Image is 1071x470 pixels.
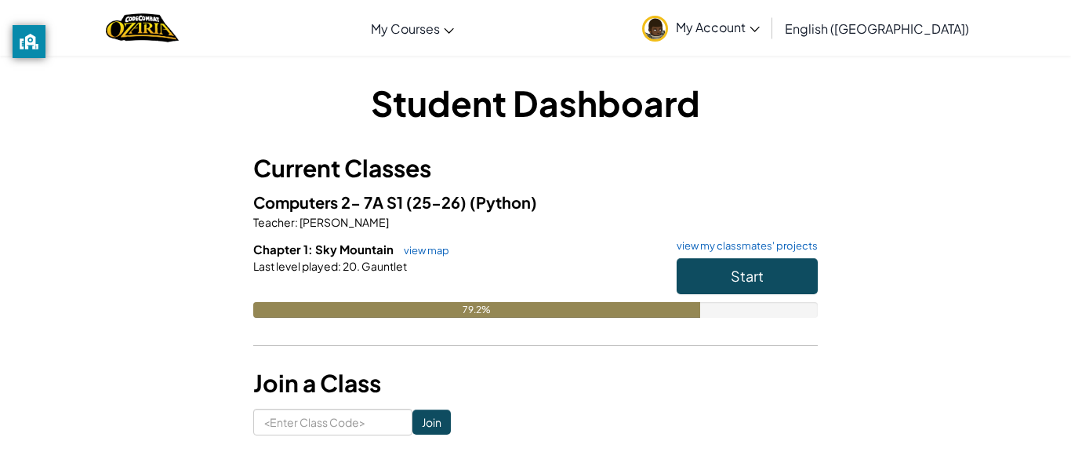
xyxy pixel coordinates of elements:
[295,215,298,229] span: :
[253,409,412,435] input: <Enter Class Code>
[676,19,760,35] span: My Account
[777,7,977,49] a: English ([GEOGRAPHIC_DATA])
[106,12,179,44] a: Ozaria by CodeCombat logo
[371,20,440,37] span: My Courses
[13,25,45,58] button: privacy banner
[253,366,818,401] h3: Join a Class
[253,78,818,127] h1: Student Dashboard
[642,16,668,42] img: avatar
[338,259,341,273] span: :
[253,215,295,229] span: Teacher
[731,267,764,285] span: Start
[396,244,449,257] a: view map
[470,192,537,212] span: (Python)
[253,302,700,318] div: 79.2%
[253,192,470,212] span: Computers 2- 7A S1 (25-26)
[363,7,462,49] a: My Courses
[341,259,360,273] span: 20.
[677,258,818,294] button: Start
[298,215,389,229] span: [PERSON_NAME]
[785,20,969,37] span: English ([GEOGRAPHIC_DATA])
[253,259,338,273] span: Last level played
[360,259,407,273] span: Gauntlet
[253,151,818,186] h3: Current Classes
[412,410,451,435] input: Join
[106,12,179,44] img: Home
[634,3,768,53] a: My Account
[253,242,396,257] span: Chapter 1: Sky Mountain
[669,241,818,251] a: view my classmates' projects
